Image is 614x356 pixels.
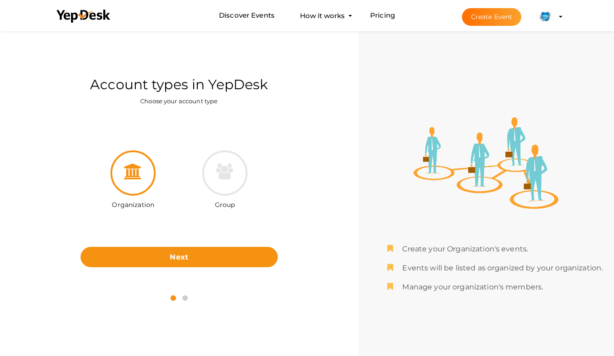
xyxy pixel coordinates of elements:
[387,244,603,255] li: Create your Organization's events.
[297,7,347,24] button: How it works
[462,8,522,26] button: Create Event
[215,196,235,209] label: Group
[140,97,218,106] label: Choose your account type
[170,253,188,261] b: Next
[414,117,558,209] img: org-illustration.png
[219,7,275,24] a: Discover Events
[90,75,268,95] label: Account types in YepDesk
[370,7,395,24] a: Pricing
[179,150,271,212] div: Group account
[387,282,603,293] li: Manage your organization's members.
[112,196,154,209] label: Organization
[387,263,603,274] li: Events will be listed as organized by your organization.
[81,247,278,267] button: Next
[87,150,179,212] div: Organization account
[537,8,555,26] img: 0OMHEQ9B_small.jpeg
